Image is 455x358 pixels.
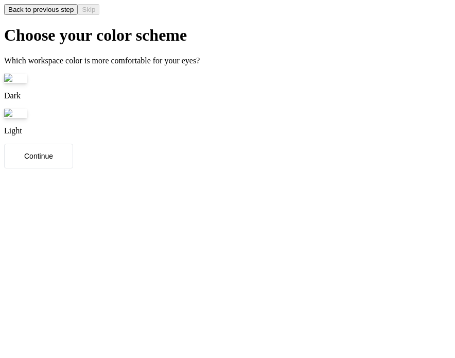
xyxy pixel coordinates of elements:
p: Light [4,126,451,135]
img: dark [4,74,27,83]
h1: Choose your color scheme [4,26,451,45]
p: Dark [4,91,451,100]
button: Back to previous step [4,4,78,15]
img: dark [4,109,27,118]
p: Which workspace color is more comfortable for your eyes? [4,56,451,65]
button: Continue [4,144,73,168]
p: Continue [24,152,53,160]
button: Skip [78,4,99,15]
